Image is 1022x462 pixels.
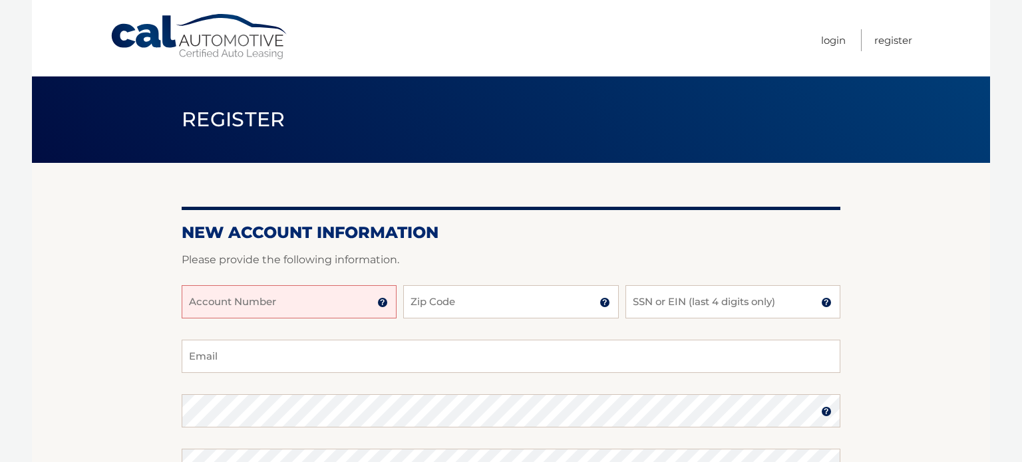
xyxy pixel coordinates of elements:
[182,285,397,318] input: Account Number
[625,285,840,318] input: SSN or EIN (last 4 digits only)
[403,285,618,318] input: Zip Code
[182,251,840,269] p: Please provide the following information.
[874,29,912,51] a: Register
[821,406,832,417] img: tooltip.svg
[821,29,846,51] a: Login
[821,297,832,308] img: tooltip.svg
[182,107,285,132] span: Register
[182,223,840,243] h2: New Account Information
[110,13,289,60] a: Cal Automotive
[182,340,840,373] input: Email
[599,297,610,308] img: tooltip.svg
[377,297,388,308] img: tooltip.svg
